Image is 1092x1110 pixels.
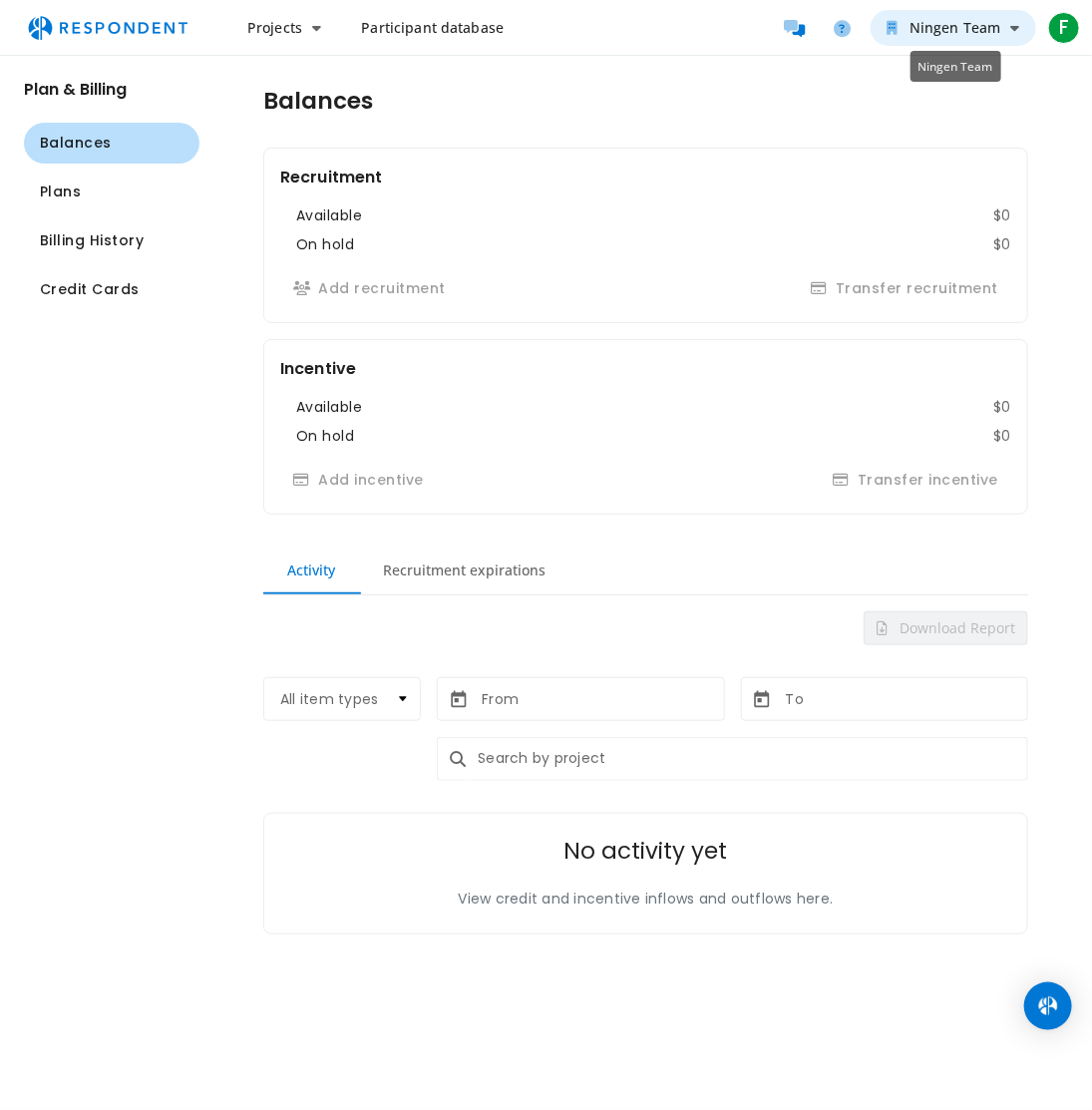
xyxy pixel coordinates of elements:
[231,10,337,46] button: Projects
[910,18,1001,37] span: Ningen Team
[775,8,815,48] a: Message participants
[280,356,356,381] h2: Incentive
[280,463,437,498] button: Add incentive
[820,470,1012,489] span: Transferring incentive has been paused while your account is under review. Review can take 1-3 bu...
[280,271,459,306] button: Add recruitment
[823,8,863,48] a: Help and support
[994,205,1012,226] dd: $0
[564,838,728,866] h2: No activity yet
[296,234,355,255] dt: On hold
[24,123,199,164] button: Navigate to Balances
[745,683,780,719] button: md-calendar
[1044,10,1084,46] button: F
[263,88,373,116] h1: Balances
[24,220,199,261] button: Navigate to Billing History
[280,470,437,489] span: Buying incentive has been paused while your account is under review. Review can take 1-3 business...
[871,10,1036,46] button: Ningen Team
[24,172,199,212] button: Navigate to Plans
[296,426,355,447] dt: On hold
[994,426,1012,447] dd: $0
[40,230,145,251] span: Billing History
[918,58,993,74] span: Ningen Team
[994,234,1012,255] dd: $0
[296,397,363,418] dt: Available
[24,80,199,99] h2: Plan & Billing
[16,9,199,47] img: respondent-logo.png
[441,683,476,719] button: md-calendar
[24,269,199,310] button: Navigate to Credit Cards
[482,689,601,715] input: From
[820,463,1012,498] button: Transfer incentive
[786,689,906,715] input: To
[247,18,302,37] span: Projects
[1048,12,1080,44] span: F
[798,278,1012,297] span: Transferring recruitment has been paused while your account is under review. Review can take 1-3 ...
[263,547,359,594] md-tab-item: Activity
[296,205,363,226] dt: Available
[280,165,383,189] h2: Recruitment
[459,889,834,910] p: View credit and incentive inflows and outflows here.
[345,10,520,46] a: Participant database
[40,133,112,154] span: Balances
[40,182,82,202] span: Plans
[280,278,459,297] span: Buying recruitment has been paused while your account is under review. Review can take 1-3 busine...
[896,618,1015,637] span: Download Report
[864,611,1028,645] button: Download Report
[470,737,1028,781] input: Search by project
[40,279,140,300] span: Credit Cards
[359,547,569,594] md-tab-item: Recruitment expirations
[994,397,1012,418] dd: $0
[1024,982,1072,1030] div: Open Intercom Messenger
[798,271,1012,306] button: Transfer recruitment
[361,18,504,37] span: Participant database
